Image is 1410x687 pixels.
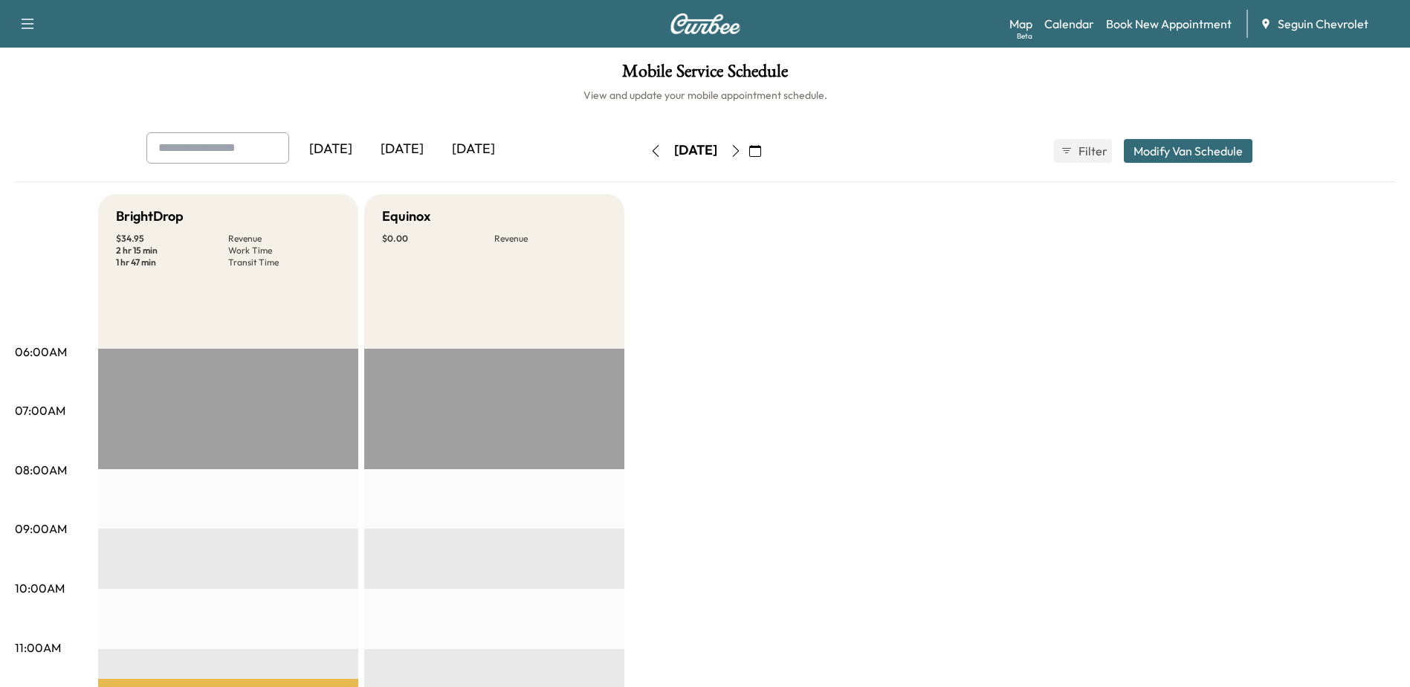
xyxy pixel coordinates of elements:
[1078,142,1105,160] span: Filter
[15,461,67,479] p: 08:00AM
[1044,15,1094,33] a: Calendar
[1278,15,1368,33] span: Seguin Chevrolet
[15,343,67,361] p: 06:00AM
[228,245,340,257] p: Work Time
[228,233,340,245] p: Revenue
[15,639,61,657] p: 11:00AM
[1124,139,1252,163] button: Modify Van Schedule
[15,401,65,419] p: 07:00AM
[382,233,494,245] p: $ 0.00
[366,132,438,167] div: [DATE]
[15,62,1395,88] h1: Mobile Service Schedule
[1054,139,1112,163] button: Filter
[116,206,184,227] h5: BrightDrop
[1017,30,1032,42] div: Beta
[1106,15,1232,33] a: Book New Appointment
[15,88,1395,103] h6: View and update your mobile appointment schedule.
[15,579,65,597] p: 10:00AM
[15,520,67,538] p: 09:00AM
[295,132,366,167] div: [DATE]
[1009,15,1032,33] a: MapBeta
[116,257,228,268] p: 1 hr 47 min
[116,245,228,257] p: 2 hr 15 min
[228,257,340,268] p: Transit Time
[674,141,717,160] div: [DATE]
[116,233,228,245] p: $ 34.95
[670,13,741,34] img: Curbee Logo
[494,233,607,245] p: Revenue
[382,206,430,227] h5: Equinox
[438,132,509,167] div: [DATE]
